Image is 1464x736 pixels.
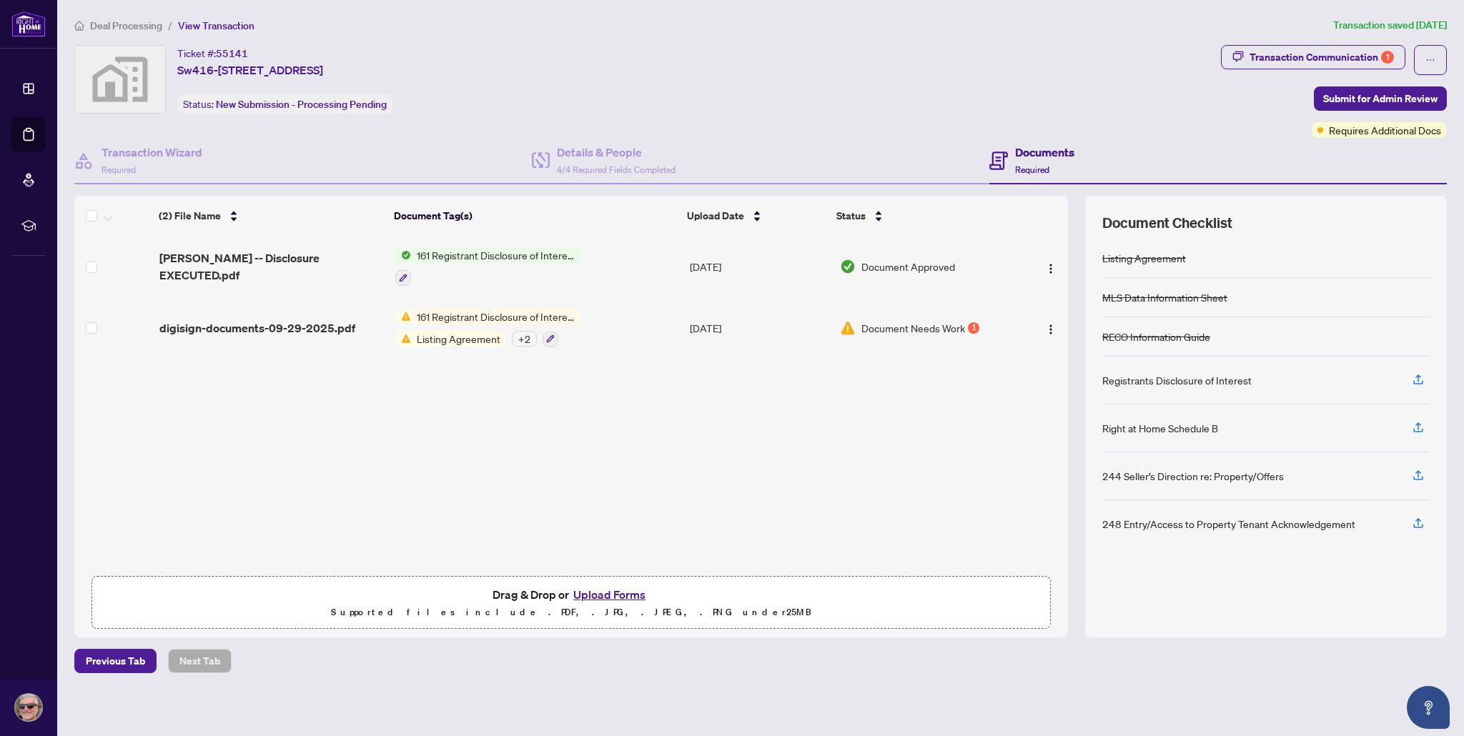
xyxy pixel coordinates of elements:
[177,61,323,79] span: Sw416-[STREET_ADDRESS]
[1039,317,1062,339] button: Logo
[840,320,856,336] img: Document Status
[395,309,411,324] img: Status Icon
[1102,250,1186,266] div: Listing Agreement
[177,94,392,114] div: Status:
[840,259,856,274] img: Document Status
[388,196,682,236] th: Document Tag(s)
[1381,51,1394,64] div: 1
[411,247,580,263] span: 161 Registrant Disclosure of Interest - Disposition ofProperty
[159,208,221,224] span: (2) File Name
[159,249,384,284] span: [PERSON_NAME] -- Disclosure EXECUTED.pdf
[681,196,831,236] th: Upload Date
[512,331,537,347] div: + 2
[1102,289,1227,305] div: MLS Data Information Sheet
[168,17,172,34] li: /
[1102,372,1252,388] div: Registrants Disclosure of Interest
[1102,329,1210,344] div: RECO Information Guide
[92,577,1050,630] span: Drag & Drop orUpload FormsSupported files include .PDF, .JPG, .JPEG, .PNG under25MB
[411,331,506,347] span: Listing Agreement
[1425,55,1435,65] span: ellipsis
[159,319,355,337] span: digisign-documents-09-29-2025.pdf
[75,46,165,113] img: svg%3e
[177,45,248,61] div: Ticket #:
[15,694,42,721] img: Profile Icon
[102,144,202,161] h4: Transaction Wizard
[153,196,387,236] th: (2) File Name
[1102,213,1232,233] span: Document Checklist
[1102,468,1284,484] div: 244 Seller’s Direction re: Property/Offers
[493,585,650,604] span: Drag & Drop or
[968,322,979,334] div: 1
[831,196,1012,236] th: Status
[216,98,387,111] span: New Submission - Processing Pending
[74,649,157,673] button: Previous Tab
[1015,144,1074,161] h4: Documents
[1039,255,1062,278] button: Logo
[395,331,411,347] img: Status Icon
[86,650,145,672] span: Previous Tab
[1102,420,1218,436] div: Right at Home Schedule B
[861,320,965,336] span: Document Needs Work
[1250,46,1394,69] div: Transaction Communication
[684,236,834,297] td: [DATE]
[411,309,580,324] span: 161 Registrant Disclosure of Interest - Disposition ofProperty
[102,164,136,175] span: Required
[11,11,46,37] img: logo
[178,19,254,32] span: View Transaction
[1102,516,1355,532] div: 248 Entry/Access to Property Tenant Acknowledgement
[216,47,248,60] span: 55141
[395,247,580,286] button: Status Icon161 Registrant Disclosure of Interest - Disposition ofProperty
[101,604,1042,621] p: Supported files include .PDF, .JPG, .JPEG, .PNG under 25 MB
[557,144,676,161] h4: Details & People
[1045,263,1057,274] img: Logo
[1407,686,1450,729] button: Open asap
[1333,17,1447,34] article: Transaction saved [DATE]
[569,585,650,604] button: Upload Forms
[395,309,580,347] button: Status Icon161 Registrant Disclosure of Interest - Disposition ofPropertyStatus IconListing Agree...
[1221,45,1405,69] button: Transaction Communication1
[687,208,744,224] span: Upload Date
[1045,324,1057,335] img: Logo
[90,19,162,32] span: Deal Processing
[684,297,834,359] td: [DATE]
[557,164,676,175] span: 4/4 Required Fields Completed
[836,208,866,224] span: Status
[1323,87,1438,110] span: Submit for Admin Review
[168,649,232,673] button: Next Tab
[861,259,955,274] span: Document Approved
[395,247,411,263] img: Status Icon
[1329,122,1441,138] span: Requires Additional Docs
[74,21,84,31] span: home
[1314,86,1447,111] button: Submit for Admin Review
[1015,164,1049,175] span: Required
